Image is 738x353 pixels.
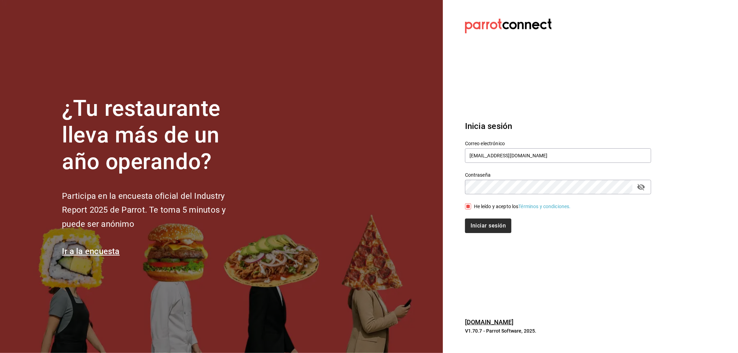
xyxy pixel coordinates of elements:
[635,181,647,193] button: passwordField
[465,173,651,178] label: Contraseña
[465,120,651,132] h3: Inicia sesión
[465,327,651,334] p: V1.70.7 - Parrot Software, 2025.
[465,141,651,146] label: Correo electrónico
[519,204,571,209] a: Términos y condiciones.
[62,247,120,256] a: Ir a la encuesta
[62,95,249,175] h1: ¿Tu restaurante lleva más de un año operando?
[465,219,511,233] button: Iniciar sesión
[62,189,249,231] h2: Participa en la encuesta oficial del Industry Report 2025 de Parrot. Te toma 5 minutos y puede se...
[465,318,514,326] a: [DOMAIN_NAME]
[474,203,571,210] div: He leído y acepto los
[465,148,651,163] input: Ingresa tu correo electrónico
